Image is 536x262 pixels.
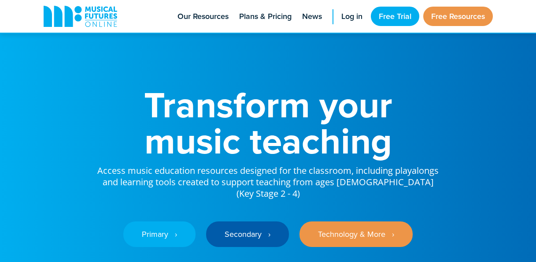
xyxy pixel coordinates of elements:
[206,221,289,247] a: Secondary ‎‏‏‎ ‎ ›
[371,7,419,26] a: Free Trial
[239,11,292,22] span: Plans & Pricing
[96,86,440,159] h1: Transform your music teaching
[302,11,322,22] span: News
[423,7,493,26] a: Free Resources
[123,221,196,247] a: Primary ‎‏‏‎ ‎ ›
[96,159,440,199] p: Access music education resources designed for the classroom, including playalongs and learning to...
[341,11,362,22] span: Log in
[177,11,229,22] span: Our Resources
[299,221,413,247] a: Technology & More ‎‏‏‎ ‎ ›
